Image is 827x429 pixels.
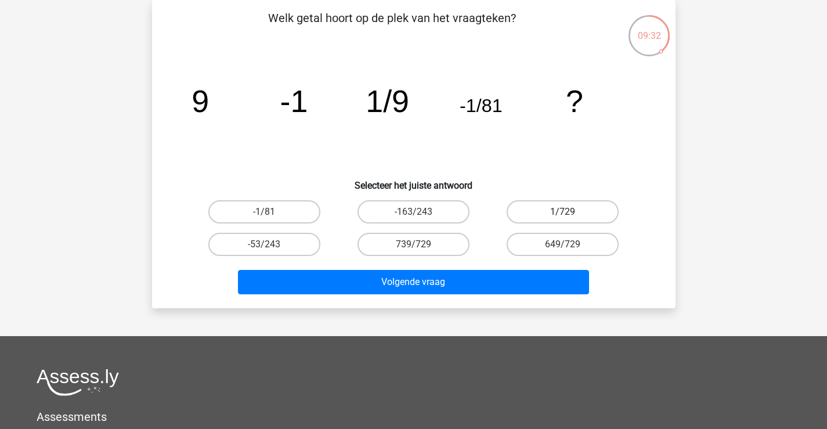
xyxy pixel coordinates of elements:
button: Volgende vraag [238,270,589,294]
p: Welk getal hoort op de plek van het vraagteken? [171,9,613,44]
h5: Assessments [37,410,790,424]
tspan: 9 [192,84,209,118]
label: 649/729 [507,233,619,256]
tspan: -1/81 [460,95,502,116]
img: Assessly logo [37,369,119,396]
label: 1/729 [507,200,619,223]
label: -163/243 [357,200,470,223]
tspan: ? [566,84,583,118]
h6: Selecteer het juiste antwoord [171,171,657,191]
label: 739/729 [357,233,470,256]
label: -53/243 [208,233,320,256]
tspan: 1/9 [366,84,409,118]
div: 09:32 [627,14,671,43]
tspan: -1 [280,84,308,118]
label: -1/81 [208,200,320,223]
